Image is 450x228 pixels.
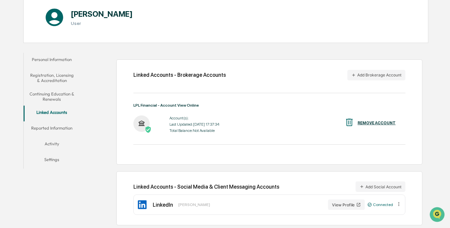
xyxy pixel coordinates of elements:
h1: [PERSON_NAME] [71,9,133,19]
div: Connected [367,202,393,207]
div: 🗄️ [48,117,53,122]
span: [DATE] [58,89,71,94]
div: secondary tabs example [24,53,80,169]
span: Preclearance [13,116,42,123]
button: See all [102,71,119,79]
img: Active [145,126,151,133]
div: 🖐️ [7,117,12,122]
button: View Profile [328,199,365,210]
button: Continuing Education & Renewals [24,87,80,106]
div: 🔎 [7,129,12,135]
p: How can we help? [7,13,119,24]
div: Linked Accounts - Brokerage Accounts [133,72,226,78]
div: Start new chat [29,50,108,56]
span: [PERSON_NAME] [20,89,53,94]
img: REMOVE ACCOUNT [344,117,354,127]
img: LinkedIn Icon [137,199,147,210]
div: We're available if you need us! [29,56,90,62]
div: LPL Financial - Account View Online [133,103,405,108]
h3: User [71,21,133,26]
a: Powered byPylon [46,144,79,150]
span: • [54,89,57,94]
div: Linked Accounts - Social Media & Client Messaging Accounts [133,181,405,192]
span: Pylon [65,145,79,150]
button: Add Brokerage Account [347,70,405,80]
div: Past conversations [7,73,44,78]
button: Personal Information [24,53,80,69]
img: 1746055101610-c473b297-6a78-478c-a979-82029cc54cd1 [7,50,18,62]
a: 🗄️Attestations [45,114,84,125]
button: Registration, Licensing & Accreditation [24,69,80,87]
button: Start new chat [111,52,119,60]
span: Attestations [54,116,81,123]
button: Settings [24,153,80,169]
div: REMOVE ACCOUNT [358,121,396,125]
img: Jason Duplantis [7,83,17,93]
img: LPL Financial - Account View Online - Active [133,115,150,132]
iframe: Open customer support [429,206,447,224]
button: Reported Information [24,121,80,137]
img: 4531339965365_218c74b014194aa58b9b_72.jpg [14,50,26,62]
div: Account(s): [169,116,219,120]
a: 🔎Data Lookup [4,126,44,138]
div: LinkedIn [153,202,173,208]
button: Add Social Account [356,181,405,192]
a: 🖐️Preclearance [4,114,45,125]
button: Activity [24,137,80,153]
div: Last Updated: [DATE] 17:37:34 [169,122,219,127]
div: Total Balance: Not Available [169,128,219,133]
button: Linked Accounts [24,106,80,121]
span: Data Lookup [13,129,41,135]
div: [PERSON_NAME] [178,202,210,207]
